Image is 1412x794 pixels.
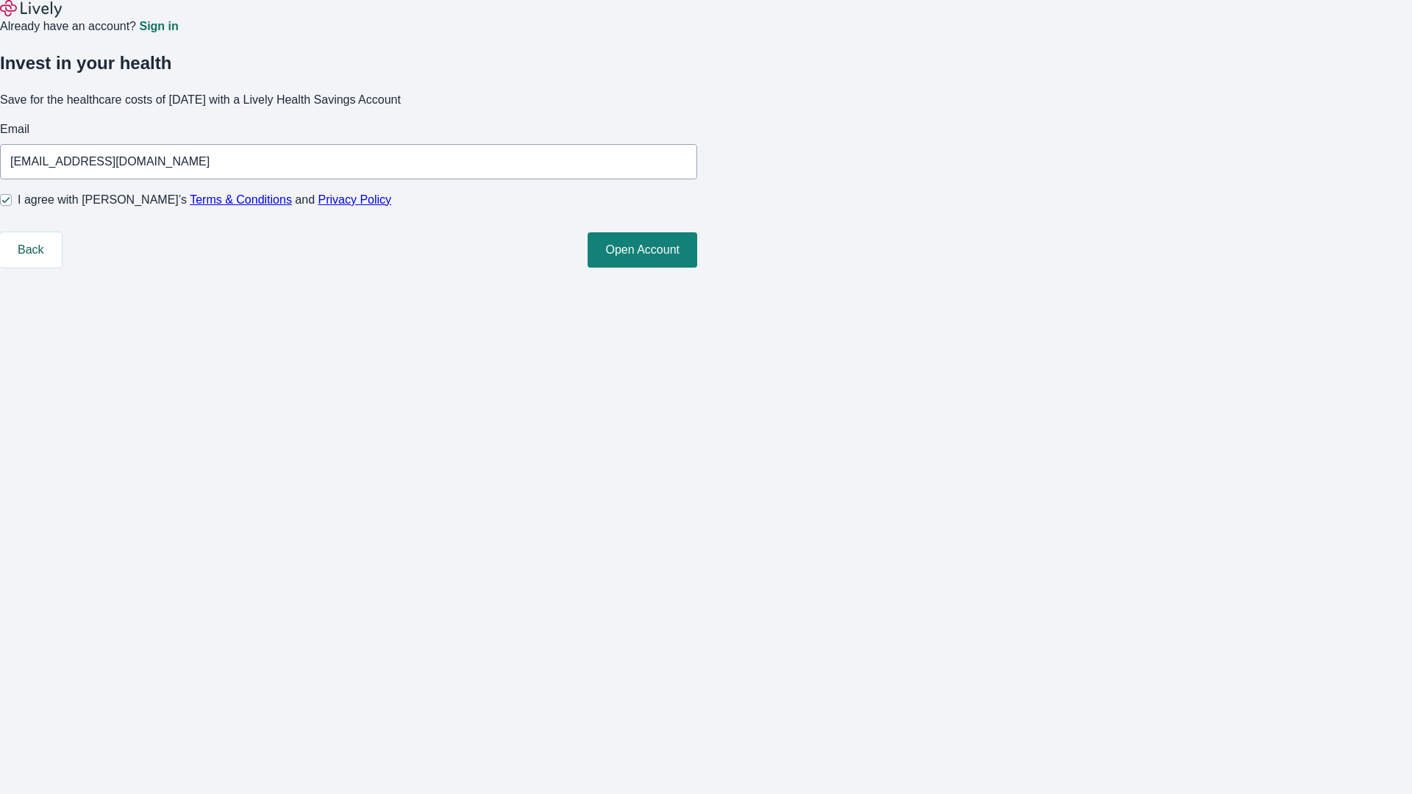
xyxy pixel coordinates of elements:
span: I agree with [PERSON_NAME]’s and [18,191,391,209]
a: Privacy Policy [318,193,392,206]
a: Terms & Conditions [190,193,292,206]
a: Sign in [139,21,178,32]
button: Open Account [588,232,697,268]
